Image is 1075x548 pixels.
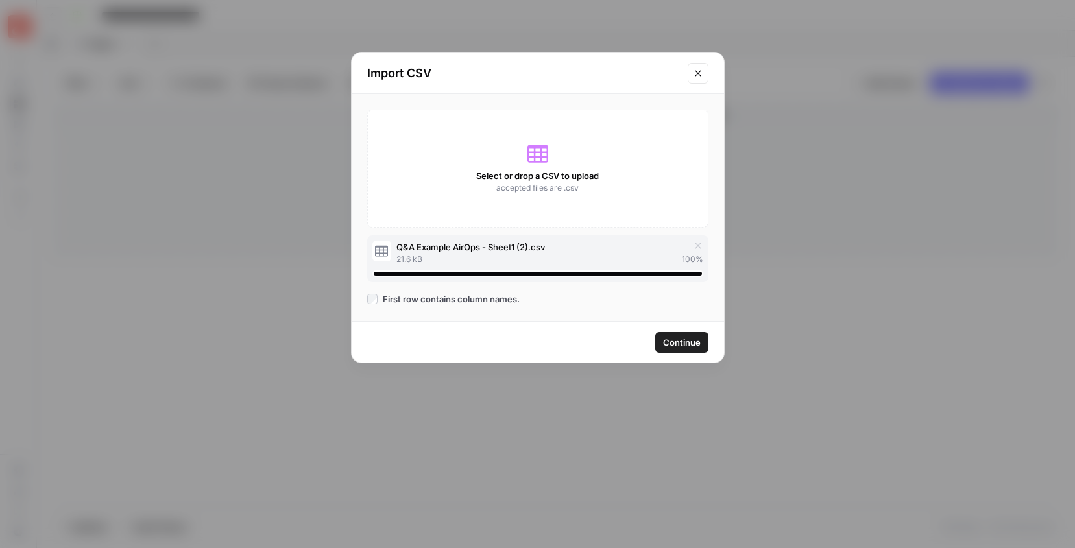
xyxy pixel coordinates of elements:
[396,241,545,254] span: Q&A Example AirOps - Sheet1 (2).csv
[367,64,680,82] h2: Import CSV
[688,63,708,84] button: Close modal
[396,254,422,265] span: 21.6 kB
[383,292,520,305] span: First row contains column names.
[682,254,703,265] span: 100 %
[496,182,579,194] span: accepted files are .csv
[663,336,701,349] span: Continue
[476,169,599,182] span: Select or drop a CSV to upload
[367,294,378,304] input: First row contains column names.
[655,332,708,353] button: Continue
